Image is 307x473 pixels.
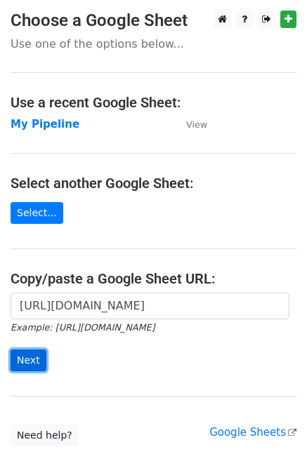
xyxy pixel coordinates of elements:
h3: Choose a Google Sheet [11,11,296,31]
iframe: Chat Widget [237,406,307,473]
input: Paste your Google Sheet URL here [11,293,289,319]
small: View [186,119,207,130]
a: Select... [11,202,63,224]
a: My Pipeline [11,118,79,131]
div: Widget de chat [237,406,307,473]
small: Example: [URL][DOMAIN_NAME] [11,322,155,333]
a: Google Sheets [209,426,296,439]
h4: Copy/paste a Google Sheet URL: [11,270,296,287]
h4: Select another Google Sheet: [11,175,296,192]
p: Use one of the options below... [11,36,296,51]
input: Next [11,349,46,371]
h4: Use a recent Google Sheet: [11,94,296,111]
a: View [172,118,207,131]
a: Need help? [11,425,79,446]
